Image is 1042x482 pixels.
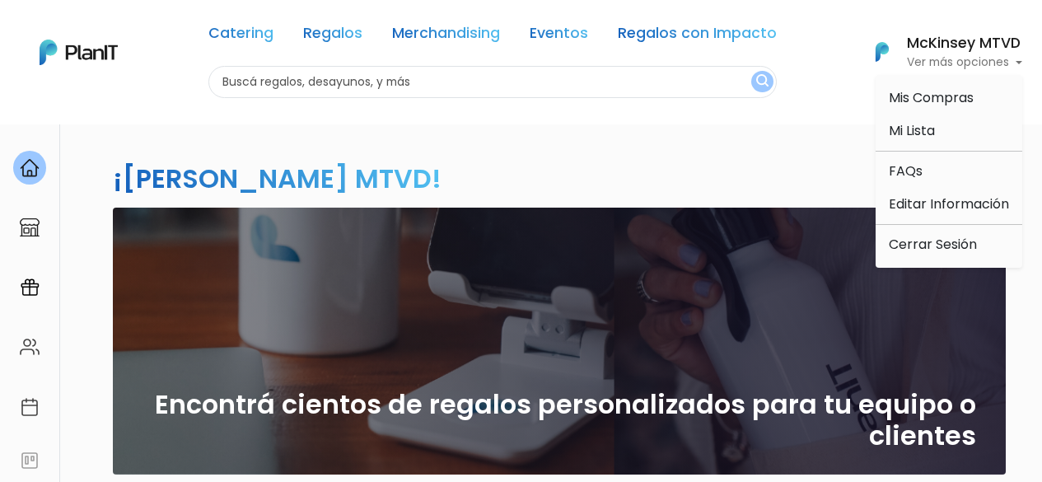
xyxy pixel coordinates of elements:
[20,218,40,237] img: marketplace-4ceaa7011d94191e9ded77b95e3339b90024bf715f7c57f8cf31f2d8c509eaba.svg
[208,26,273,46] a: Catering
[392,26,500,46] a: Merchandising
[20,451,40,470] img: feedback-78b5a0c8f98aac82b08bfc38622c3050aee476f2c9584af64705fc4e61158814.svg
[303,26,362,46] a: Regalos
[889,88,974,107] span: Mis Compras
[143,389,976,452] h2: Encontrá cientos de regalos personalizados para tu equipo o clientes
[40,40,118,65] img: PlanIt Logo
[20,158,40,178] img: home-e721727adea9d79c4d83392d1f703f7f8bce08238fde08b1acbfd93340b81755.svg
[907,57,1022,68] p: Ver más opciones
[907,36,1022,51] h6: McKinsey MTVD
[20,397,40,417] img: calendar-87d922413cdce8b2cf7b7f5f62616a5cf9e4887200fb71536465627b3292af00.svg
[876,115,1022,147] a: Mi Lista
[876,228,1022,261] a: Cerrar Sesión
[20,337,40,357] img: people-662611757002400ad9ed0e3c099ab2801c6687ba6c219adb57efc949bc21e19d.svg
[864,34,900,70] img: PlanIt Logo
[20,278,40,297] img: campaigns-02234683943229c281be62815700db0a1741e53638e28bf9629b52c665b00959.svg
[889,121,935,140] span: Mi Lista
[208,66,777,98] input: Buscá regalos, desayunos, y más
[876,188,1022,221] a: Editar Información
[113,160,442,197] h2: ¡[PERSON_NAME] MTVD!
[618,26,777,46] a: Regalos con Impacto
[756,74,769,90] img: search_button-432b6d5273f82d61273b3651a40e1bd1b912527efae98b1b7a1b2c0702e16a8d.svg
[876,155,1022,188] a: FAQs
[530,26,588,46] a: Eventos
[876,82,1022,115] a: Mis Compras
[854,30,1022,73] button: PlanIt Logo McKinsey MTVD Ver más opciones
